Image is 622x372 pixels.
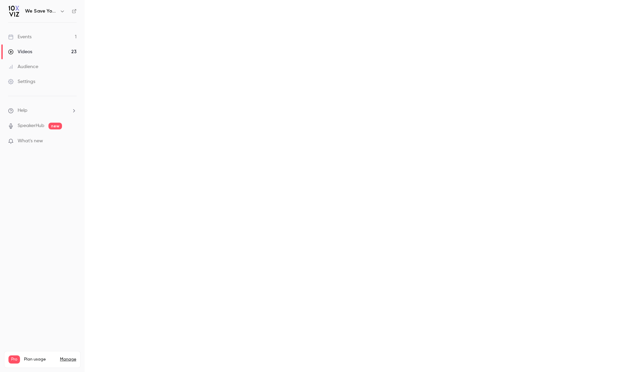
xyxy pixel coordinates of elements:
[18,107,27,114] span: Help
[18,122,44,129] a: SpeakerHub
[8,63,38,70] div: Audience
[8,107,77,114] li: help-dropdown-opener
[18,138,43,145] span: What's new
[24,357,56,362] span: Plan usage
[48,123,62,129] span: new
[8,34,32,40] div: Events
[8,6,19,17] img: We Save You Time!
[60,357,76,362] a: Manage
[8,48,32,55] div: Videos
[25,8,57,15] h6: We Save You Time!
[68,138,77,144] iframe: Noticeable Trigger
[8,355,20,364] span: Pro
[8,78,35,85] div: Settings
